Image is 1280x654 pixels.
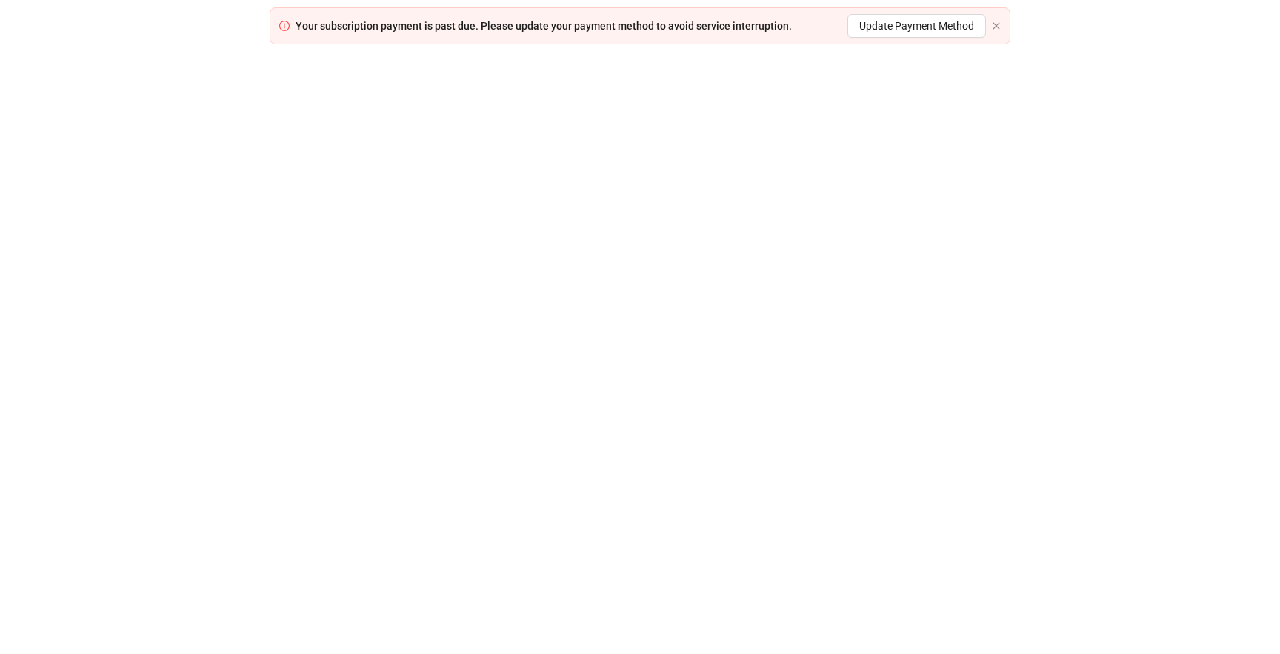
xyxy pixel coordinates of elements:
a: Update Payment Method [847,14,986,38]
span: Update Payment Method [859,18,974,34]
span: close [992,21,1001,30]
button: close [992,21,1001,31]
div: Your subscription payment is past due. Please update your payment method to avoid service interru... [296,18,792,34]
span: exclamation-circle [279,21,290,31]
